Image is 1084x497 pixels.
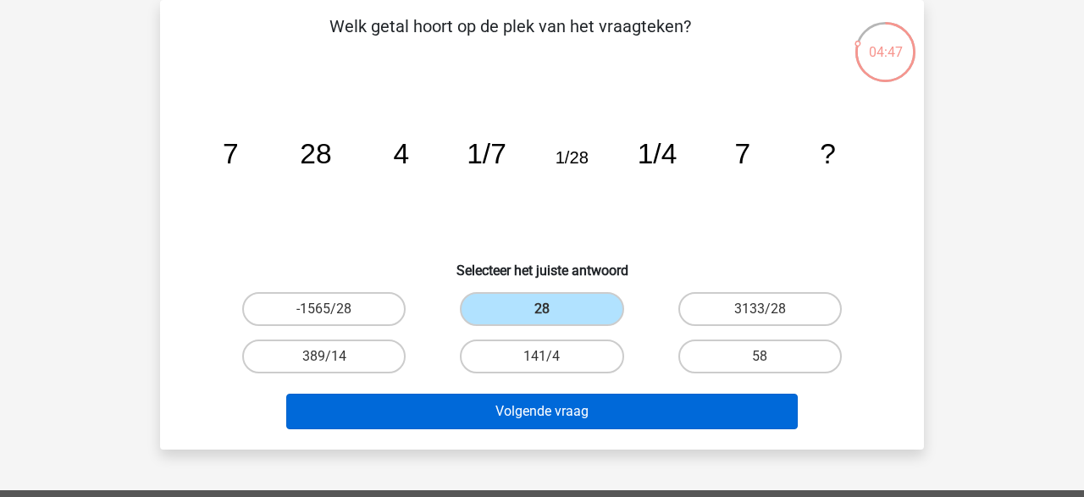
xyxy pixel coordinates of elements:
tspan: 1/7 [467,138,506,169]
label: 58 [678,340,842,373]
div: 04:47 [854,20,917,63]
label: -1565/28 [242,292,406,326]
tspan: 4 [393,138,409,169]
p: Welk getal hoort op de plek van het vraagteken? [187,14,833,64]
h6: Selecteer het juiste antwoord [187,249,897,279]
label: 3133/28 [678,292,842,326]
tspan: 28 [300,138,331,169]
tspan: 1/28 [556,148,589,167]
tspan: ? [820,138,836,169]
label: 141/4 [460,340,623,373]
label: 389/14 [242,340,406,373]
label: 28 [460,292,623,326]
tspan: 7 [734,138,750,169]
tspan: 1/4 [638,138,677,169]
tspan: 7 [223,138,239,169]
button: Volgende vraag [286,394,799,429]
